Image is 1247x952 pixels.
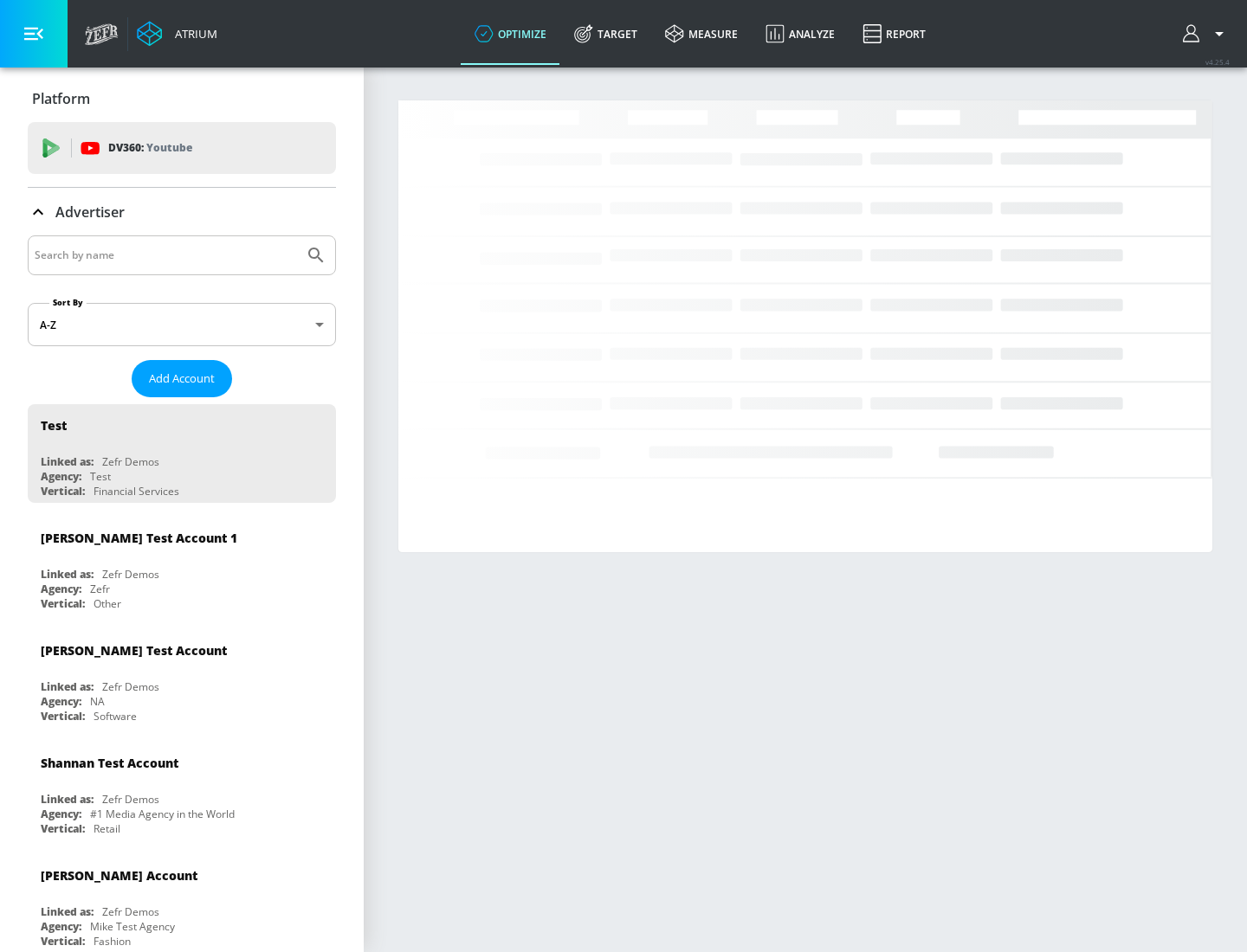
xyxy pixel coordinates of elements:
[28,517,336,615] div: [PERSON_NAME] Test Account 1Linked as:Zefr DemosAgency:ZefrVertical:Other
[752,3,849,65] a: Analyze
[149,369,215,389] span: Add Account
[1205,57,1230,67] span: v 4.25.4
[560,3,651,65] a: Target
[41,867,197,884] div: [PERSON_NAME] Account
[94,484,179,499] div: Financial Services
[90,582,110,596] div: Zefr
[132,360,232,397] button: Add Account
[102,567,159,582] div: Zefr Demos
[108,138,192,158] p: DV360:
[55,203,125,222] p: Advertiser
[28,404,336,503] div: TestLinked as:Zefr DemosAgency:TestVertical:Financial Services
[41,821,85,836] div: Vertical:
[41,904,94,919] div: Linked as:
[28,629,336,728] div: [PERSON_NAME] Test AccountLinked as:Zefr DemosAgency:NAVertical:Software
[41,807,81,821] div: Agency:
[94,596,121,611] div: Other
[41,934,85,949] div: Vertical:
[41,484,85,499] div: Vertical:
[90,919,175,934] div: Mike Test Agency
[28,742,336,840] div: Shannan Test AccountLinked as:Zefr DemosAgency:#1 Media Agency in the WorldVertical:Retail
[94,934,131,949] div: Fashion
[168,26,217,42] div: Atrium
[28,74,336,123] div: Platform
[102,792,159,807] div: Zefr Demos
[41,755,178,771] div: Shannan Test Account
[41,792,94,807] div: Linked as:
[849,3,940,65] a: Report
[137,21,217,47] a: Atrium
[41,919,81,934] div: Agency:
[41,642,227,659] div: [PERSON_NAME] Test Account
[41,567,94,582] div: Linked as:
[28,303,336,346] div: A-Z
[28,122,336,174] div: DV360: Youtube
[41,679,94,694] div: Linked as:
[41,469,81,484] div: Agency:
[102,904,159,919] div: Zefr Demos
[28,188,336,236] div: Advertiser
[94,709,137,724] div: Software
[146,138,192,157] p: Youtube
[94,821,120,836] div: Retail
[41,709,85,724] div: Vertical:
[90,469,111,484] div: Test
[90,807,235,821] div: #1 Media Agency in the World
[90,694,105,709] div: NA
[651,3,752,65] a: measure
[41,596,85,611] div: Vertical:
[461,3,560,65] a: optimize
[35,244,297,267] input: Search by name
[49,297,87,308] label: Sort By
[41,530,237,546] div: [PERSON_NAME] Test Account 1
[102,679,159,694] div: Zefr Demos
[102,454,159,469] div: Zefr Demos
[41,694,81,709] div: Agency:
[32,89,90,108] p: Platform
[41,417,67,434] div: Test
[41,582,81,596] div: Agency:
[41,454,94,469] div: Linked as:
